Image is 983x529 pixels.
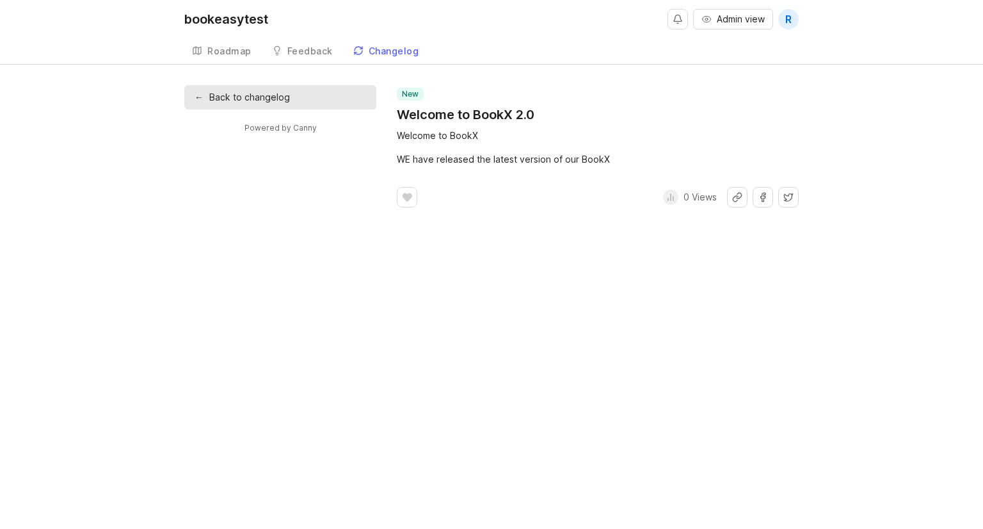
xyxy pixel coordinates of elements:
[369,47,419,56] div: Changelog
[667,9,688,29] button: Notifications
[753,187,773,208] button: Share on Facebook
[785,12,792,27] span: R
[397,152,799,167] div: WE have released the latest version of our BookX
[397,129,799,143] div: Welcome to BookX
[397,106,534,124] a: Welcome to BookX 2.0
[184,38,259,65] a: Roadmap
[778,9,799,29] button: R
[287,47,333,56] div: Feedback
[264,38,340,65] a: Feedback
[184,85,376,110] a: ←Back to changelog
[346,38,427,65] a: Changelog
[727,187,747,208] button: Share link
[207,47,252,56] div: Roadmap
[693,9,773,29] button: Admin view
[184,13,268,26] div: bookeasytest
[683,191,717,204] p: 0 Views
[402,89,419,99] p: new
[195,90,203,104] div: ←
[778,187,799,208] button: Share on X
[717,13,765,26] span: Admin view
[243,120,319,135] a: Powered by Canny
